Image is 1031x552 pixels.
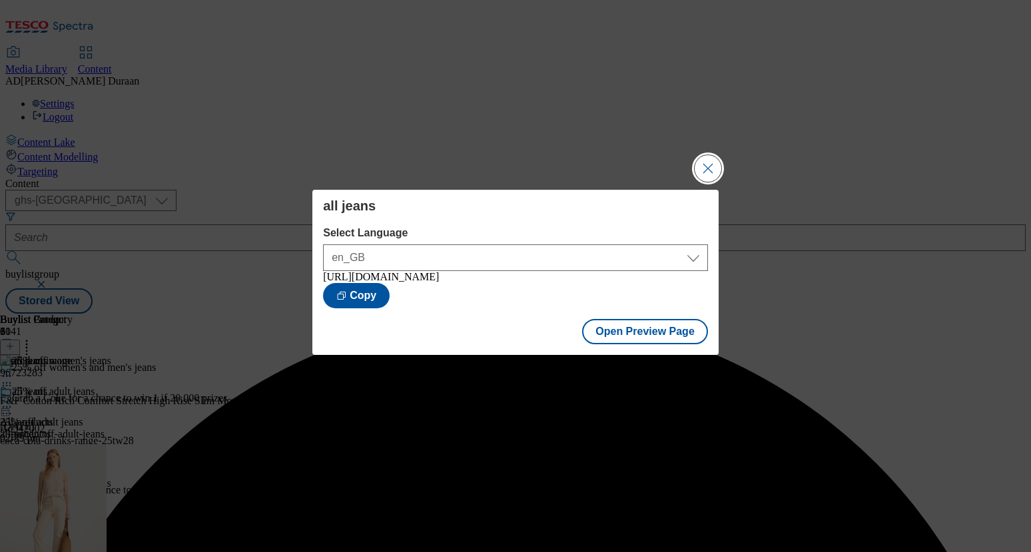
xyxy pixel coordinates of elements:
[323,283,390,308] button: Copy
[582,319,708,344] button: Open Preview Page
[312,190,719,355] div: Modal
[695,155,721,182] button: Close Modal
[323,198,708,214] h4: all jeans
[323,227,708,239] label: Select Language
[323,271,708,283] div: [URL][DOMAIN_NAME]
